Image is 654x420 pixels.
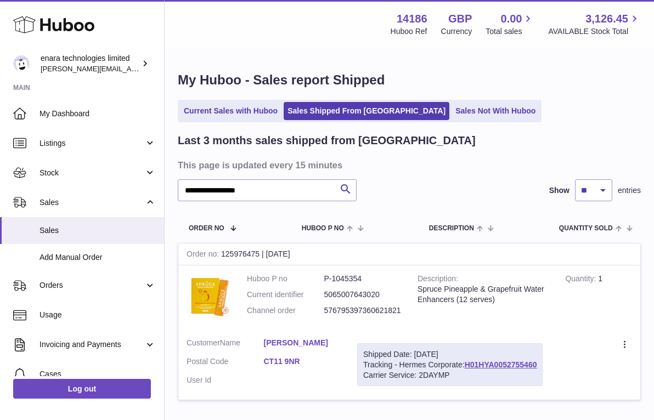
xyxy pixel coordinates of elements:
[397,12,427,26] strong: 14186
[178,159,638,171] h3: This page is updated every 15 minutes
[565,274,598,286] strong: Quantity
[324,305,402,316] dd: 576795397360621821
[585,12,628,26] span: 3,126.45
[247,274,324,284] dt: Huboo P no
[302,225,344,232] span: Huboo P no
[486,26,534,37] span: Total sales
[187,375,264,385] dt: User Id
[187,356,264,370] dt: Postal Code
[41,64,220,73] span: [PERSON_NAME][EMAIL_ADDRESS][DOMAIN_NAME]
[418,274,458,286] strong: Description
[284,102,449,120] a: Sales Shipped From [GEOGRAPHIC_DATA]
[418,284,549,305] div: Spruce Pineapple & Grapefruit Water Enhancers (12 serves)
[559,225,613,232] span: Quantity Sold
[391,26,427,37] div: Huboo Ref
[187,338,220,347] span: Customer
[324,290,402,300] dd: 5065007643020
[452,102,539,120] a: Sales Not With Huboo
[178,133,476,148] h2: Last 3 months sales shipped from [GEOGRAPHIC_DATA]
[247,305,324,316] dt: Channel order
[363,370,537,381] div: Carrier Service: 2DAYMP
[40,369,156,379] span: Cases
[40,310,156,320] span: Usage
[448,12,472,26] strong: GBP
[13,379,151,399] a: Log out
[548,26,641,37] span: AVAILABLE Stock Total
[618,185,641,196] span: entries
[501,12,522,26] span: 0.00
[465,360,537,369] a: H01HYA0052755460
[324,274,402,284] dd: P-1045354
[178,243,640,265] div: 125976475 | [DATE]
[429,225,474,232] span: Description
[363,349,537,360] div: Shipped Date: [DATE]
[264,338,341,348] a: [PERSON_NAME]
[40,252,156,263] span: Add Manual Order
[40,109,156,119] span: My Dashboard
[40,339,144,350] span: Invoicing and Payments
[180,102,281,120] a: Current Sales with Huboo
[178,71,641,89] h1: My Huboo - Sales report Shipped
[187,249,221,261] strong: Order no
[40,168,144,178] span: Stock
[548,12,641,37] a: 3,126.45 AVAILABLE Stock Total
[486,12,534,37] a: 0.00 Total sales
[549,185,570,196] label: Show
[441,26,472,37] div: Currency
[187,274,230,317] img: 1747668863.jpeg
[40,225,156,236] span: Sales
[40,138,144,149] span: Listings
[557,265,640,330] td: 1
[40,197,144,208] span: Sales
[40,280,144,291] span: Orders
[187,338,264,351] dt: Name
[247,290,324,300] dt: Current identifier
[264,356,341,367] a: CT11 9NR
[13,55,30,72] img: Dee@enara.co
[357,343,543,387] div: Tracking - Hermes Corporate:
[189,225,224,232] span: Order No
[41,53,139,74] div: enara technologies limited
